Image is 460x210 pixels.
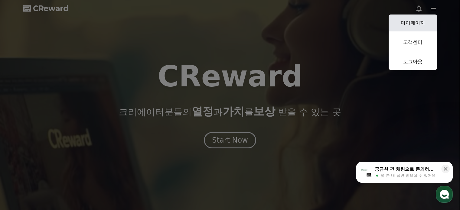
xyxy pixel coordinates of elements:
[78,160,116,175] a: 설정
[93,169,101,174] span: 설정
[389,53,437,70] a: 로그아웃
[389,34,437,51] a: 고객센터
[40,160,78,175] a: 대화
[55,169,63,174] span: 대화
[19,169,23,174] span: 홈
[389,15,437,70] button: 마이페이지 고객센터 로그아웃
[389,15,437,31] a: 마이페이지
[2,160,40,175] a: 홈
